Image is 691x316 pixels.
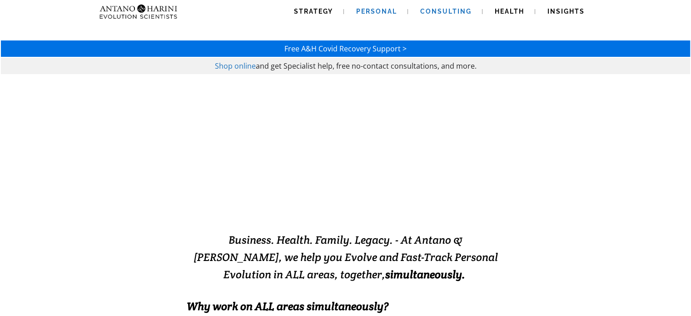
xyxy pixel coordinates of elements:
[237,190,333,212] strong: EVOLVING
[194,233,498,281] span: Business. Health. Family. Legacy. - At Antano & [PERSON_NAME], we help you Evolve and Fast-Track ...
[284,44,407,54] a: Free A&H Covid Recovery Support >
[187,299,388,313] span: Why work on ALL areas simultaneously?
[385,267,465,281] b: simultaneously.
[256,61,477,71] span: and get Specialist help, free no-contact consultations, and more.
[215,61,256,71] a: Shop online
[356,8,397,15] span: Personal
[294,8,333,15] span: Strategy
[547,8,585,15] span: Insights
[333,190,454,212] strong: EXCELLENCE
[495,8,524,15] span: Health
[420,8,472,15] span: Consulting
